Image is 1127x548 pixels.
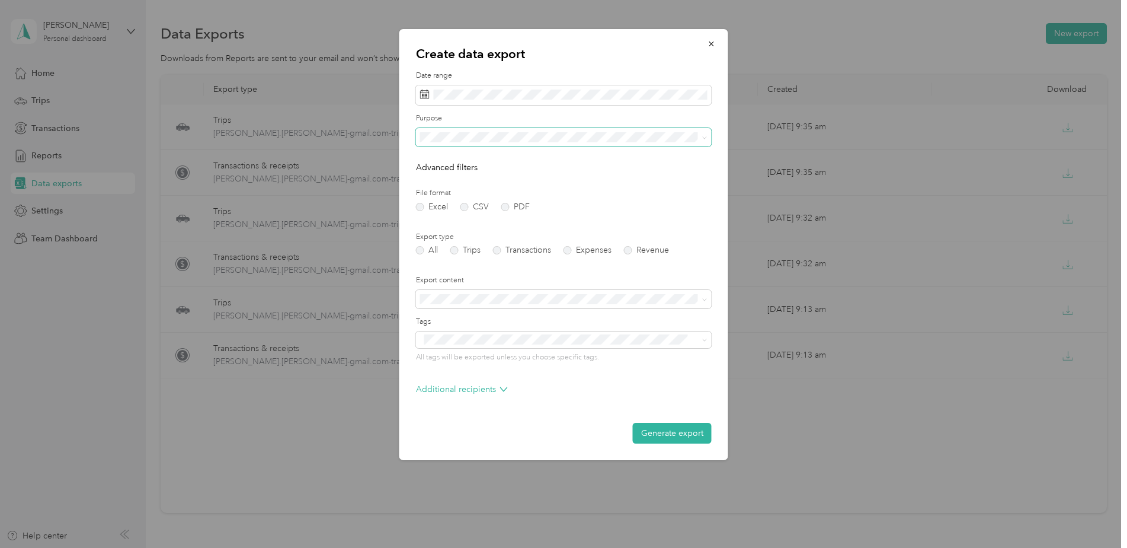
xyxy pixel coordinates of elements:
label: Trips [450,246,481,254]
label: Purpose [416,113,712,124]
label: All [416,246,438,254]
label: Expenses [563,246,611,254]
label: PDF [501,203,530,211]
p: Additional recipients [416,383,508,396]
label: Tags [416,317,712,327]
label: Transactions [493,246,551,254]
label: File format [416,188,712,199]
p: All tags will be exported unless you choose specific tags. [416,352,712,363]
button: Generate export [633,423,712,444]
iframe: Everlance-gr Chat Button Frame [1061,482,1127,548]
label: Revenue [624,246,669,254]
label: CSV [460,203,489,211]
p: Advanced filters [416,161,712,174]
p: Create data export [416,46,712,62]
label: Export type [416,232,712,243]
label: Date range [416,71,712,81]
label: Export content [416,275,712,286]
label: Excel [416,203,448,211]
